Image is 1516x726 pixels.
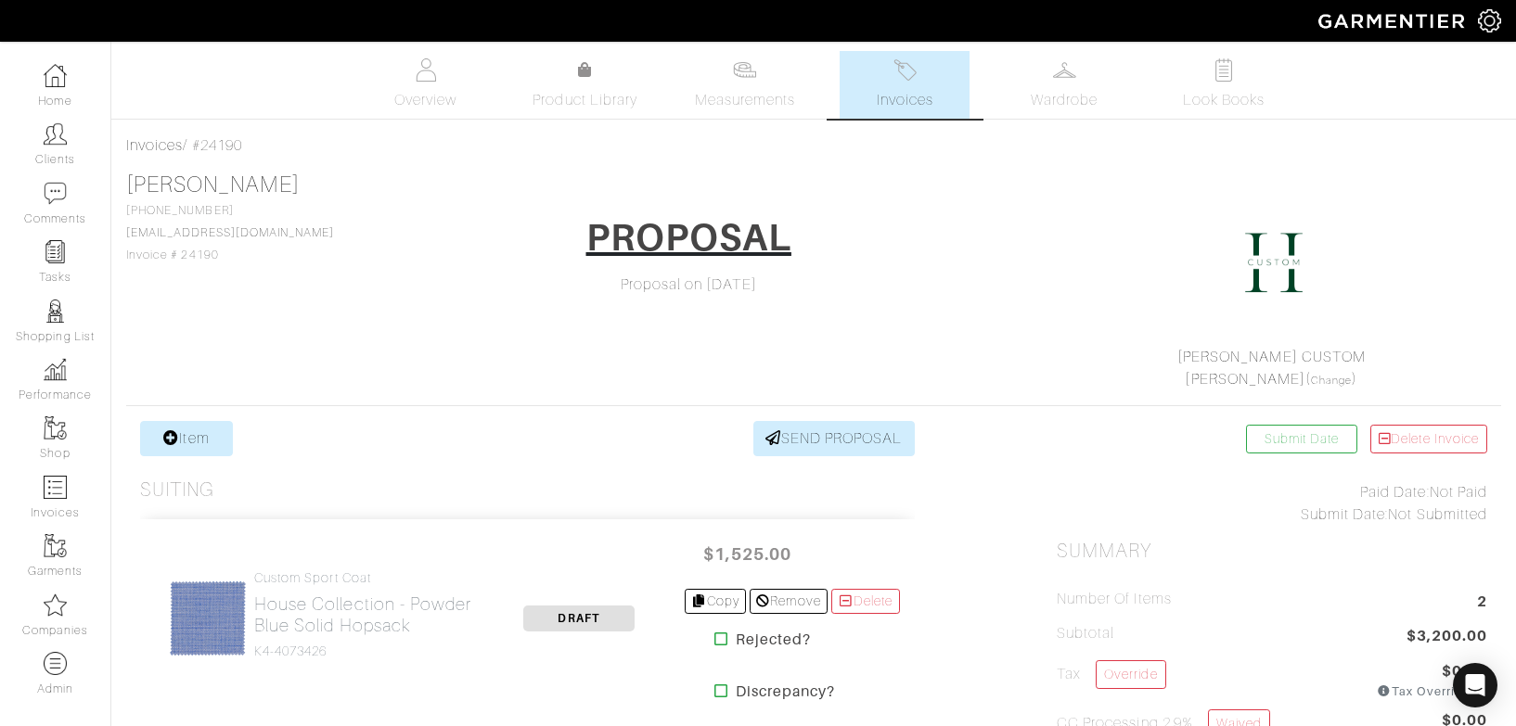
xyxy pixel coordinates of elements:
a: [PERSON_NAME] CUSTOM [1177,349,1366,365]
a: Item [140,421,233,456]
img: stylists-icon-eb353228a002819b7ec25b43dbf5f0378dd9e0616d9560372ff212230b889e62.png [44,299,67,323]
a: DRAFT [523,609,635,626]
div: Not Paid Not Submitted [1057,481,1487,526]
img: garments-icon-b7da505a4dc4fd61783c78ac3ca0ef83fa9d6f193b1c9dc38574b1d14d53ca28.png [44,534,67,557]
a: Look Books [1159,51,1289,119]
a: PROPOSAL [574,209,803,274]
a: Wardrobe [999,51,1129,119]
span: DRAFT [523,605,635,631]
h2: Summary [1057,540,1487,563]
div: Tax Overridden [1377,682,1487,700]
img: orders-icon-0abe47150d42831381b5fb84f609e132dff9fe21cb692f30cb5eec754e2cba89.png [44,476,67,499]
div: Proposal on [DATE] [473,274,904,296]
img: companies-icon-14a0f246c7e91f24465de634b560f0151b0cc5c9ce11af5fac52e6d7d6371812.png [44,593,67,617]
a: [EMAIL_ADDRESS][DOMAIN_NAME] [126,226,334,239]
h5: Number of Items [1057,591,1172,608]
a: Override [1096,660,1165,689]
div: Open Intercom Messenger [1453,663,1497,707]
span: Submit Date: [1301,506,1389,523]
img: custom-products-icon-6973edde1b6c6774590e2ad28d3d057f2f42decad08aa0e48061009ba2575b3a.png [44,652,67,675]
a: Submit Date [1246,425,1357,453]
div: / #24190 [126,134,1501,157]
img: basicinfo-40fd8af6dae0f16599ec9e87c0ef1c0a1fdea2edbe929e3d69a839185d80c458.svg [414,58,437,82]
h4: Custom Sport Coat [254,570,474,586]
img: comment-icon-a0a6a9ef722e966f86d9cbdc48e553b5cf19dbc54f86b18d962a5391bc8f6eb6.png [44,182,67,205]
h5: Tax [1057,660,1166,693]
a: Product Library [520,59,650,111]
a: Delete [831,589,900,614]
img: gear-icon-white-bd11855cb880d31180b6d7d6211b90ccbf57a29d726f0c71d8c61bd08dd39cc2.png [1478,9,1501,32]
a: Custom Sport Coat House Collection - Powder Blue Solid Hopsack K4-4073426 [254,570,474,659]
img: todo-9ac3debb85659649dc8f770b8b6100bb5dab4b48dedcbae339e5042a72dfd3cc.svg [1213,58,1236,82]
div: ( ) [1064,346,1479,390]
h1: PROPOSAL [586,215,791,260]
strong: Discrepancy? [736,681,836,703]
span: $0.00 [1442,660,1487,682]
span: $3,200.00 [1407,625,1487,650]
span: Invoices [877,89,933,111]
img: dashboard-icon-dbcd8f5a0b271acd01030246c82b418ddd0df26cd7fceb0bd07c9910d44c42f6.png [44,64,67,87]
img: clients-icon-6bae9207a08558b7cb47a8932f037763ab4055f8c8b6bfacd5dc20c3e0201464.png [44,122,67,146]
img: garments-icon-b7da505a4dc4fd61783c78ac3ca0ef83fa9d6f193b1c9dc38574b1d14d53ca28.png [44,416,67,439]
span: $1,525.00 [692,534,803,574]
img: garmentier-logo-header-white-b43fb05a5012e4ada735d5af1a66efaba907eab6374d6393d1fbf88cb4ef424d.png [1309,5,1478,37]
a: Copy [685,589,747,614]
a: Invoices [126,137,183,154]
span: Product Library [533,89,637,111]
img: graph-8b7af3c665d003b59727f371ae50e7771705bf0c487971e6e97d053d13c5068d.png [44,358,67,381]
a: Invoices [840,51,970,119]
a: Remove [750,589,827,614]
a: SEND PROPOSAL [753,421,915,456]
h4: K4-4073426 [254,643,474,659]
img: Xu4pDjgfsNsX2exS7cacv7QJ.png [1227,216,1320,309]
span: Measurements [695,89,796,111]
a: [PERSON_NAME] [1185,371,1305,388]
a: Delete Invoice [1370,425,1487,453]
span: Paid Date: [1360,484,1430,501]
img: reminder-icon-8004d30b9f0a5d33ae49ab947aed9ed385cf756f9e5892f1edd6e32f2345188e.png [44,240,67,263]
span: [PHONE_NUMBER] Invoice # 24190 [126,204,334,261]
img: orders-27d20c2124de7fd6de4e0e44c1d41de31381a507db9b33961299e4e07d508b8c.svg [893,58,917,82]
h3: Suiting [140,478,214,502]
a: Overview [361,51,491,119]
strong: Rejected? [736,629,811,651]
span: 2 [1477,591,1487,616]
span: Look Books [1183,89,1265,111]
img: measurements-466bbee1fd09ba9460f595b01e5d73f9e2bff037440d3c8f018324cb6cdf7a4a.svg [733,58,756,82]
a: [PERSON_NAME] [126,172,300,197]
a: Change [1311,375,1352,386]
img: eSNz9JRtBvqnTxjKwS9k4GKb [169,580,247,657]
h5: Subtotal [1057,625,1114,643]
a: Measurements [680,51,811,119]
h2: House Collection - Powder Blue Solid Hopsack [254,593,474,636]
span: Wardrobe [1031,89,1098,111]
img: wardrobe-487a4870c1b7c33e795ec22d11cfc2ed9d08956e64fb3008fe2437562e282088.svg [1053,58,1076,82]
span: Overview [394,89,456,111]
